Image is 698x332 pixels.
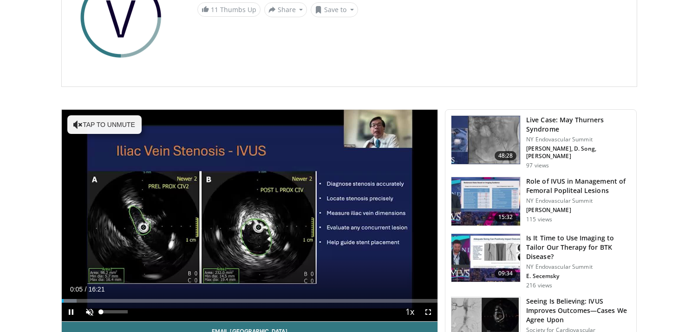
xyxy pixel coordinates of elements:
[526,197,631,205] p: NY Endovascular Summit
[526,282,552,289] p: 216 views
[526,272,631,280] p: E. Secemsky
[88,286,104,293] span: 16:21
[419,303,437,321] button: Fullscreen
[85,286,87,293] span: /
[80,303,99,321] button: Unmute
[62,303,80,321] button: Pause
[451,116,520,164] img: 77e01b03-69f2-4eca-9737-1e4293b288fc.150x105_q85_crop-smart_upscale.jpg
[400,303,419,321] button: Playback Rate
[101,310,128,313] div: Volume Level
[451,234,520,282] img: 6e2d7267-5ccf-487e-b75f-0fe5e8cd48eb.150x105_q85_crop-smart_upscale.jpg
[526,233,631,261] h3: Is It Time to Use Imaging to Tailor Our Therapy for BTK Disease?
[197,2,261,17] a: 11 Thumbs Up
[526,263,631,271] p: NY Endovascular Summit
[70,286,83,293] span: 0:05
[451,177,631,226] a: 15:32 Role of IVUS in Management of Femoral Popliteal Lesions NY Endovascular Summit [PERSON_NAME...
[451,115,631,169] a: 48:28 Live Case: May Thurners Syndrome NY Endovascular Summit [PERSON_NAME], D. Song, [PERSON_NAM...
[62,299,438,303] div: Progress Bar
[526,216,552,223] p: 115 views
[451,233,631,289] a: 09:34 Is It Time to Use Imaging to Tailor Our Therapy for BTK Disease? NY Endovascular Summit E. ...
[62,110,438,322] video-js: Video Player
[495,212,517,222] span: 15:32
[451,177,520,226] img: 45a9b544-9bce-49a2-a231-5722449304c9.150x105_q85_crop-smart_upscale.jpg
[526,162,549,169] p: 97 views
[495,269,517,278] span: 09:34
[495,151,517,160] span: 48:28
[211,5,218,14] span: 11
[526,115,631,134] h3: Live Case: May Thurners Syndrome
[526,145,631,160] p: [PERSON_NAME], D. Song, [PERSON_NAME]
[311,2,358,17] button: Save to
[526,297,631,325] h3: Seeing Is Believing: IVUS Improves Outcomes—Cases We Agree Upon
[264,2,307,17] button: Share
[526,206,631,214] p: [PERSON_NAME]
[526,136,631,143] p: NY Endovascular Summit
[67,115,142,134] button: Tap to unmute
[526,177,631,195] h3: Role of IVUS in Management of Femoral Popliteal Lesions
